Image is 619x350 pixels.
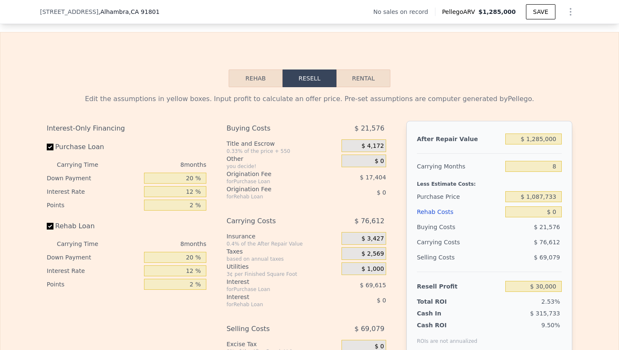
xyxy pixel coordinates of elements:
span: $ 4,172 [361,142,384,150]
div: Buying Costs [417,219,502,235]
input: Rehab Loan [47,223,53,230]
span: $ 21,576 [355,121,384,136]
span: $1,285,000 [478,8,516,15]
span: 9.50% [542,322,560,329]
div: No sales on record [373,8,435,16]
div: you decide! [227,163,338,170]
div: Buying Costs [227,121,320,136]
div: Origination Fee [227,185,320,193]
div: Interest-Only Financing [47,121,206,136]
span: $ 3,427 [361,235,384,243]
input: Purchase Loan [47,144,53,150]
div: Down Payment [47,251,141,264]
div: 0.4% of the After Repair Value [227,240,338,247]
span: , CA 91801 [129,8,160,15]
button: SAVE [526,4,555,19]
div: based on annual taxes [227,256,338,262]
span: Pellego ARV [442,8,479,16]
span: $ 2,569 [361,250,384,258]
button: Rental [336,69,390,87]
div: for Rehab Loan [227,301,320,308]
span: $ 0 [375,158,384,165]
div: Selling Costs [417,250,502,265]
div: Carrying Time [57,158,112,171]
div: Cash ROI [417,321,478,329]
div: Rehab Costs [417,204,502,219]
span: $ 21,576 [534,224,560,230]
span: $ 0 [377,189,386,196]
div: Utilities [227,262,338,271]
button: Rehab [229,69,283,87]
div: ROIs are not annualized [417,329,478,345]
div: for Purchase Loan [227,178,320,185]
div: Total ROI [417,297,470,306]
div: Carrying Costs [417,235,470,250]
div: Carrying Costs [227,214,320,229]
span: $ 0 [377,297,386,304]
div: Less Estimate Costs: [417,174,562,189]
div: for Rehab Loan [227,193,320,200]
span: $ 1,000 [361,265,384,273]
span: $ 17,404 [360,174,386,181]
div: 3¢ per Finished Square Foot [227,271,338,278]
button: Show Options [562,3,579,20]
div: Carrying Time [57,237,112,251]
span: $ 69,079 [355,321,384,337]
div: Down Payment [47,171,141,185]
div: Cash In [417,309,470,318]
div: Title and Escrow [227,139,338,148]
div: Origination Fee [227,170,320,178]
span: $ 76,612 [534,239,560,246]
div: Taxes [227,247,338,256]
div: Insurance [227,232,338,240]
span: 2.53% [542,298,560,305]
div: Edit the assumptions in yellow boxes. Input profit to calculate an offer price. Pre-set assumptio... [47,94,572,104]
div: Interest Rate [47,185,141,198]
div: for Purchase Loan [227,286,320,293]
span: $ 69,615 [360,282,386,289]
div: Resell Profit [417,279,502,294]
div: 8 months [115,237,206,251]
div: Interest Rate [47,264,141,278]
div: 0.33% of the price + 550 [227,148,338,155]
div: Interest [227,278,320,286]
div: Selling Costs [227,321,320,337]
div: Purchase Price [417,189,502,204]
div: Points [47,278,141,291]
div: 8 months [115,158,206,171]
label: Rehab Loan [47,219,141,234]
div: Interest [227,293,320,301]
div: Points [47,198,141,212]
div: After Repair Value [417,131,502,147]
div: Carrying Months [417,159,502,174]
span: , Alhambra [99,8,160,16]
div: Excise Tax [227,340,338,348]
span: [STREET_ADDRESS] [40,8,99,16]
span: $ 76,612 [355,214,384,229]
span: $ 69,079 [534,254,560,261]
div: Other [227,155,338,163]
span: $ 315,733 [530,310,560,317]
label: Purchase Loan [47,139,141,155]
button: Resell [283,69,336,87]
